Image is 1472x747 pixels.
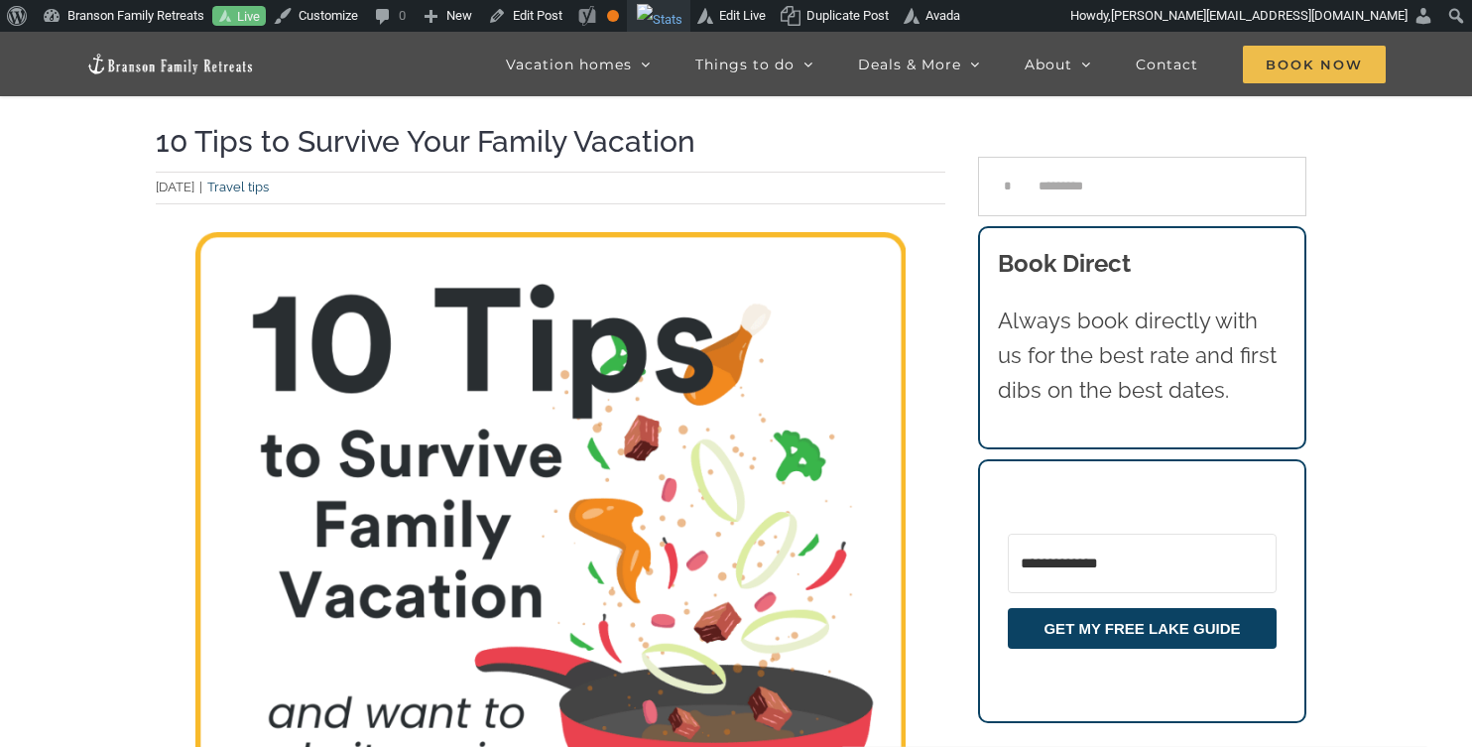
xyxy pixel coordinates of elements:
[1008,534,1278,593] input: Email Address
[695,58,795,71] span: Things to do
[1111,8,1408,23] span: [PERSON_NAME][EMAIL_ADDRESS][DOMAIN_NAME]
[156,122,945,162] h1: 10 Tips to Survive Your Family Vacation
[998,304,1288,409] p: Always book directly with us for the best rate and first dibs on the best dates.
[998,249,1131,278] b: Book Direct
[207,180,269,194] a: Travel tips
[506,32,651,96] a: Vacation homes
[212,6,266,27] a: Live
[1025,32,1091,96] a: About
[858,58,961,71] span: Deals & More
[858,32,980,96] a: Deals & More
[1025,58,1072,71] span: About
[1136,58,1198,71] span: Contact
[978,157,1038,216] input: Search
[978,157,1306,216] input: Search...
[637,4,682,36] img: Views over 48 hours. Click for more Jetpack Stats.
[695,32,813,96] a: Things to do
[1243,46,1386,83] span: Book Now
[506,58,632,71] span: Vacation homes
[86,53,255,75] img: Branson Family Retreats Logo
[194,180,207,194] span: |
[1136,32,1198,96] a: Contact
[1008,608,1278,649] button: GET MY FREE LAKE GUIDE
[506,32,1386,96] nav: Main Menu Sticky
[1243,32,1386,96] a: Book Now
[156,180,194,194] span: [DATE]
[607,10,619,22] div: OK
